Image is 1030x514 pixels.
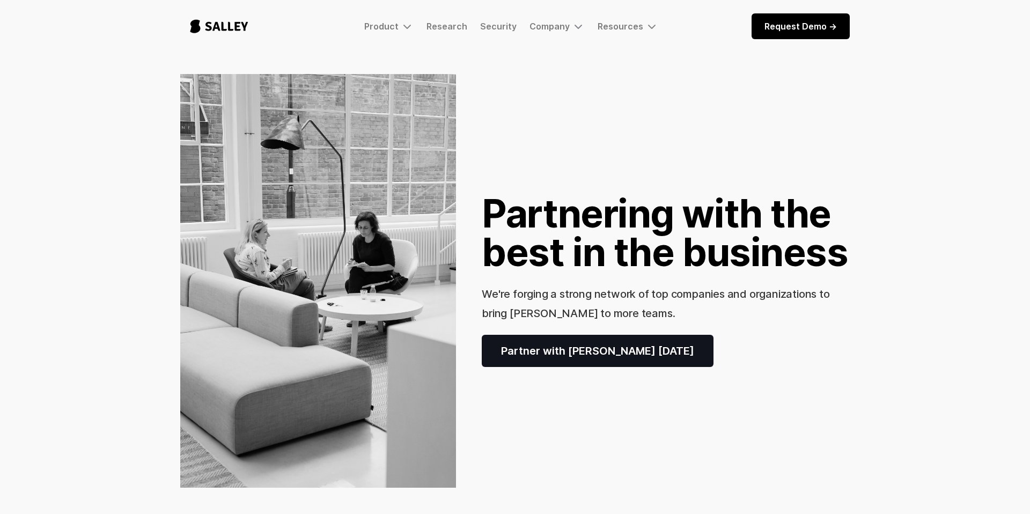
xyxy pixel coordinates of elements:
[364,20,414,33] div: Product
[529,20,585,33] div: Company
[482,335,713,367] a: Partner with [PERSON_NAME] [DATE]
[598,21,643,32] div: Resources
[480,21,517,32] a: Security
[482,194,850,271] h1: Partnering with the best in the business
[482,288,829,320] h3: We're forging a strong network of top companies and organizations to bring [PERSON_NAME] to more ...
[364,21,399,32] div: Product
[180,9,258,44] a: home
[752,13,850,39] a: Request Demo ->
[529,21,570,32] div: Company
[598,20,658,33] div: Resources
[426,21,467,32] a: Research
